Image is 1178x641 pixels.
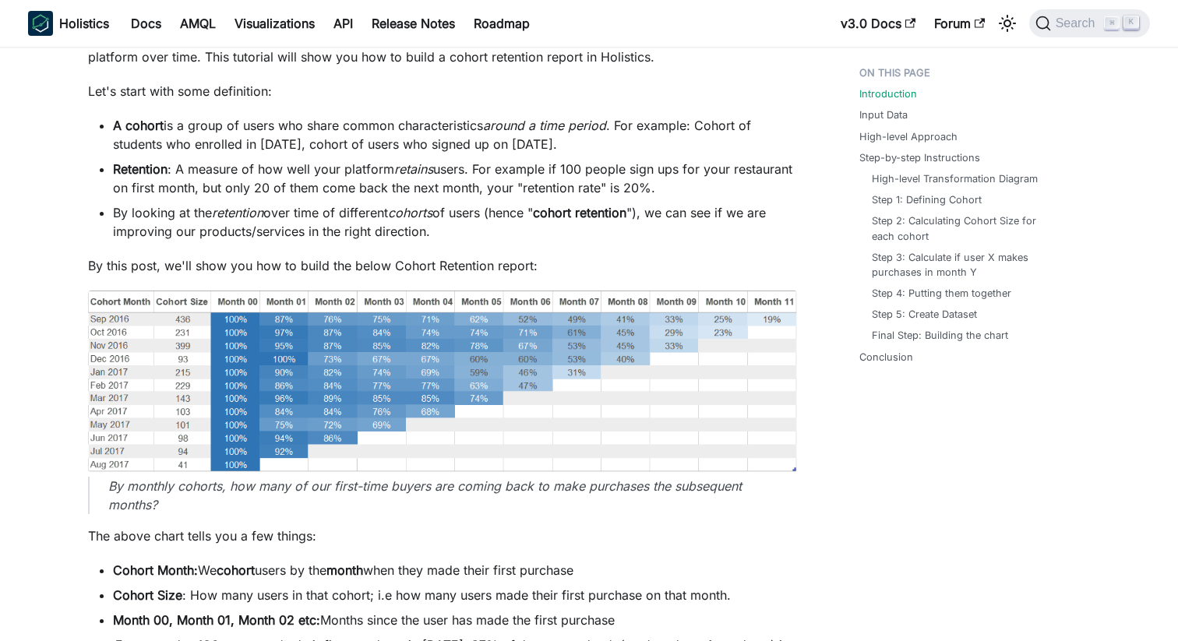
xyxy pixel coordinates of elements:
strong: Month 00, Month 01, Month 02 etc: [113,612,320,628]
a: Step 5: Create Dataset [872,307,977,322]
strong: Cohort Month: [113,562,198,578]
em: cohorts [388,205,432,220]
b: Holistics [59,14,109,33]
a: High-level Approach [859,129,958,144]
li: : How many users in that cohort; i.e how many users made their first purchase on that month. [113,586,797,604]
kbd: ⌘ [1104,16,1120,30]
button: Switch between dark and light mode (currently light mode) [995,11,1020,36]
img: Holistics [28,11,53,36]
a: AMQL [171,11,225,36]
strong: Cohort Size [113,587,182,603]
p: Cohort retention report is a type of report that allows you to track how different groups of user... [88,29,797,66]
li: We users by the when they made their first purchase [113,561,797,579]
li: Months since the user has made the first purchase [113,611,797,629]
a: Forum [925,11,994,36]
strong: A cohort [113,118,164,133]
button: Search (Command+K) [1029,9,1150,37]
a: Docs [122,11,171,36]
a: v3.0 Docs [831,11,925,36]
a: Step 4: Putting them together [872,286,1011,301]
a: Step 3: Calculate if user X makes purchases in month Y [872,250,1054,280]
li: is a group of users who share common characteristics . For example: Cohort of students who enroll... [113,116,797,153]
li: By looking at the over time of different of users (hence " "), we can see if we are improving our... [113,203,797,241]
a: API [324,11,362,36]
a: HolisticsHolistics [28,11,109,36]
a: Input Data [859,107,908,122]
p: Let's start with some definition: [88,82,797,100]
a: Conclusion [859,350,913,365]
a: Release Notes [362,11,464,36]
em: around a time period [483,118,606,133]
em: retention [212,205,263,220]
a: Visualizations [225,11,324,36]
em: By monthly cohorts, how many of our first-time buyers are coming back to make purchases the subse... [108,478,742,512]
kbd: K [1123,16,1139,30]
strong: Retention [113,161,168,177]
p: By this post, we'll show you how to build the below Cohort Retention report: [88,256,797,275]
a: Step 2: Calculating Cohort Size for each cohort [872,213,1054,243]
strong: cohort retention [533,205,626,220]
strong: cohort [217,562,255,578]
em: retains [394,161,433,177]
a: Step-by-step Instructions [859,150,980,165]
a: Roadmap [464,11,539,36]
a: High-level Transformation Diagram [872,171,1038,186]
p: The above chart tells you a few things: [88,527,797,545]
a: Introduction [859,86,917,101]
span: Search [1051,16,1105,30]
strong: month [326,562,363,578]
a: Final Step: Building the chart [872,328,1008,343]
li: : A measure of how well your platform users. For example if 100 people sign ups for your restaura... [113,160,797,197]
a: Step 1: Defining Cohort [872,192,982,207]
